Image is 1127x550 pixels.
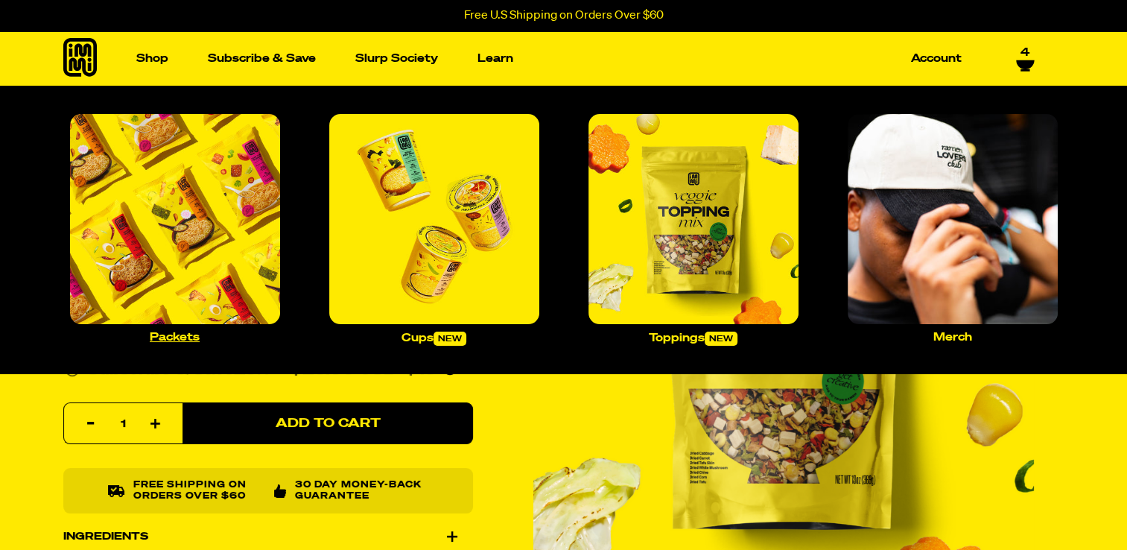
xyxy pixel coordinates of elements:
[349,47,444,70] a: Slurp Society
[842,108,1064,349] a: Merch
[73,404,174,446] input: quantity
[848,114,1058,324] img: Merch_large.jpg
[64,108,286,349] a: Packets
[323,108,545,352] a: Cupsnew
[582,108,804,352] a: Toppingsnew
[472,47,519,70] a: Learn
[130,47,174,70] a: Shop
[905,47,968,70] a: Account
[401,332,466,346] p: Cups
[133,481,261,502] p: Free shipping on orders over $60
[70,114,280,324] img: Packets_large.jpg
[130,31,968,86] nav: Main navigation
[329,114,539,324] img: Cups_large.jpg
[464,9,664,22] p: Free U.S Shipping on Orders Over $60
[295,481,428,502] p: 30 Day Money-Back Guarantee
[588,114,799,324] img: Toppings_large.jpg
[202,47,322,70] a: Subscribe & Save
[275,417,380,430] span: Add to Cart
[150,332,200,343] p: Packets
[182,403,473,445] button: Add to Cart
[1016,46,1035,72] a: 4
[649,332,737,346] p: Toppings
[434,332,466,346] span: new
[705,332,737,346] span: new
[7,481,157,543] iframe: Marketing Popup
[1020,46,1029,60] span: 4
[933,332,972,343] p: Merch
